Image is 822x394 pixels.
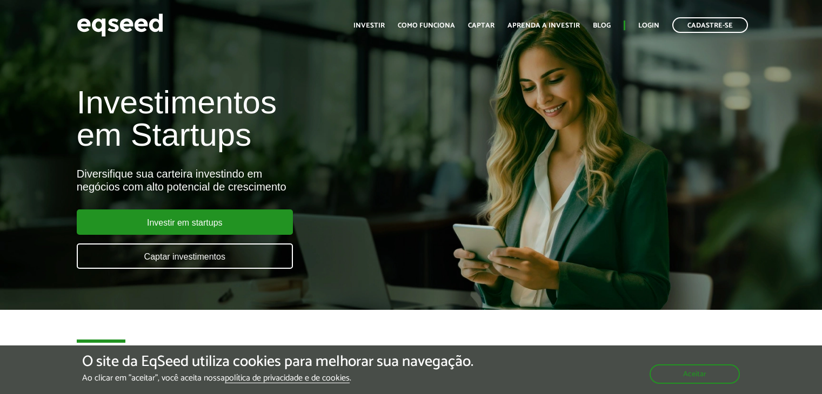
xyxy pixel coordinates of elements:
a: Captar investimentos [77,243,293,269]
h5: O site da EqSeed utiliza cookies para melhorar sua navegação. [82,354,473,370]
a: política de privacidade e de cookies [225,374,350,383]
img: EqSeed [77,11,163,39]
p: Ao clicar em "aceitar", você aceita nossa . [82,373,473,383]
button: Aceitar [650,364,740,384]
div: Diversifique sua carteira investindo em negócios com alto potencial de crescimento [77,167,472,193]
h1: Investimentos em Startups [77,86,472,151]
a: Aprenda a investir [507,22,580,29]
a: Captar [468,22,494,29]
a: Cadastre-se [672,17,748,33]
a: Investir [353,22,385,29]
a: Como funciona [398,22,455,29]
a: Investir em startups [77,209,293,235]
a: Blog [593,22,611,29]
a: Login [638,22,659,29]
